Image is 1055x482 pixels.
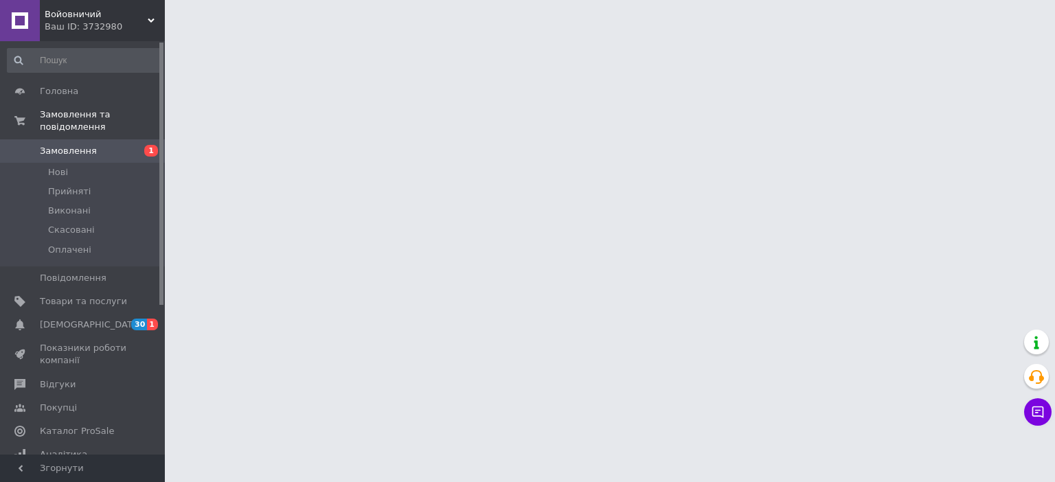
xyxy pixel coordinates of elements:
span: Прийняті [48,185,91,198]
span: Виконані [48,205,91,217]
span: Показники роботи компанії [40,342,127,367]
span: Оплачені [48,244,91,256]
button: Чат з покупцем [1024,398,1052,426]
div: Ваш ID: 3732980 [45,21,165,33]
span: 30 [131,319,147,330]
span: Аналітика [40,448,87,461]
span: Замовлення та повідомлення [40,108,165,133]
span: Головна [40,85,78,97]
span: Повідомлення [40,272,106,284]
span: Каталог ProSale [40,425,114,437]
span: [DEMOGRAPHIC_DATA] [40,319,141,331]
span: Нові [48,166,68,179]
span: 1 [144,145,158,157]
span: Скасовані [48,224,95,236]
span: Войовничий [45,8,148,21]
input: Пошук [7,48,162,73]
span: Відгуки [40,378,76,391]
span: Товари та послуги [40,295,127,308]
span: 1 [147,319,158,330]
span: Замовлення [40,145,97,157]
span: Покупці [40,402,77,414]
